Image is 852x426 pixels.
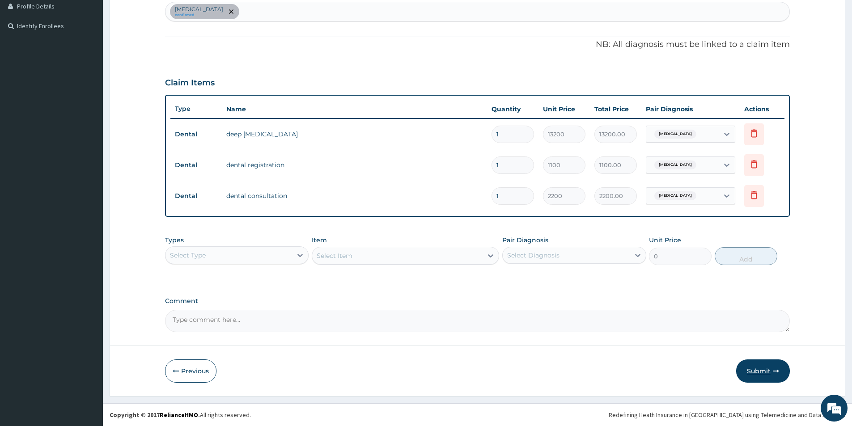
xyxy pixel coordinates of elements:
[227,8,235,16] span: remove selection option
[654,191,696,200] span: [MEDICAL_DATA]
[507,251,560,260] div: Select Diagnosis
[165,359,216,383] button: Previous
[736,359,790,383] button: Submit
[160,411,198,419] a: RelianceHMO
[590,100,641,118] th: Total Price
[147,4,168,26] div: Minimize live chat window
[165,236,184,244] label: Types
[4,244,170,275] textarea: Type your message and hit 'Enter'
[170,126,222,143] td: Dental
[538,100,590,118] th: Unit Price
[649,236,681,245] label: Unit Price
[487,100,538,118] th: Quantity
[715,247,777,265] button: Add
[502,236,548,245] label: Pair Diagnosis
[170,188,222,204] td: Dental
[165,78,215,88] h3: Claim Items
[222,100,487,118] th: Name
[222,187,487,205] td: dental consultation
[312,236,327,245] label: Item
[103,403,852,426] footer: All rights reserved.
[222,125,487,143] td: deep [MEDICAL_DATA]
[52,113,123,203] span: We're online!
[654,130,696,139] span: [MEDICAL_DATA]
[165,39,790,51] p: NB: All diagnosis must be linked to a claim item
[222,156,487,174] td: dental registration
[609,410,845,419] div: Redefining Heath Insurance in [GEOGRAPHIC_DATA] using Telemedicine and Data Science!
[740,100,784,118] th: Actions
[175,6,223,13] p: [MEDICAL_DATA]
[654,160,696,169] span: [MEDICAL_DATA]
[47,50,150,62] div: Chat with us now
[641,100,740,118] th: Pair Diagnosis
[175,13,223,17] small: confirmed
[170,101,222,117] th: Type
[17,45,36,67] img: d_794563401_company_1708531726252_794563401
[170,157,222,173] td: Dental
[165,297,790,305] label: Comment
[110,411,200,419] strong: Copyright © 2017 .
[170,251,206,260] div: Select Type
